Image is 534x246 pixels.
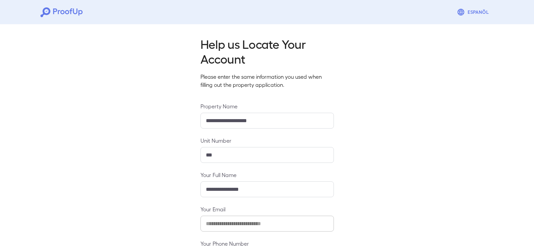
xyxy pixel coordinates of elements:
button: Espanõl [454,5,494,19]
h2: Help us Locate Your Account [200,36,334,66]
label: Your Full Name [200,171,334,179]
label: Unit Number [200,137,334,144]
label: Your Email [200,205,334,213]
p: Please enter the same information you used when filling out the property application. [200,73,334,89]
label: Property Name [200,102,334,110]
